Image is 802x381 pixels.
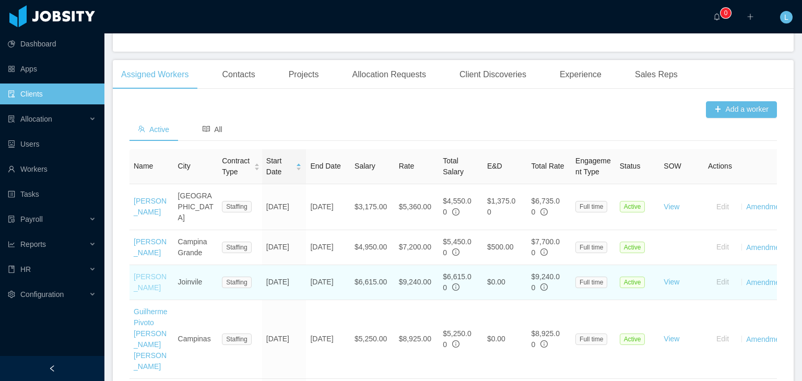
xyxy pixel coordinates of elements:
td: Campina Grande [174,230,218,265]
span: Name [134,162,153,170]
span: SOW [664,162,681,170]
span: $4,550.00 [443,197,471,216]
td: [DATE] [262,184,306,230]
span: Active [620,201,645,212]
span: HR [20,265,31,273]
td: [DATE] [306,230,350,265]
i: icon: line-chart [8,241,15,248]
span: $9,240.00 [531,272,560,292]
a: View [664,203,679,211]
a: Amendments [746,203,789,211]
a: [PERSON_NAME] [134,237,167,257]
i: icon: setting [8,291,15,298]
td: Joinvile [174,265,218,300]
button: Edit [708,239,737,256]
td: [DATE] [306,184,350,230]
a: [PERSON_NAME] [134,272,167,292]
span: Staffing [222,334,251,345]
span: Actions [708,162,732,170]
div: Sort [254,162,260,169]
sup: 0 [721,8,731,18]
div: Contacts [214,60,264,89]
i: icon: caret-up [296,162,302,165]
a: [PERSON_NAME] [134,197,167,216]
span: Staffing [222,277,251,288]
span: Staffing [222,201,251,212]
span: Full time [575,201,607,212]
a: icon: userWorkers [8,159,96,180]
span: Allocation [20,115,52,123]
td: $7,200.00 [395,230,439,265]
i: icon: read [203,125,210,133]
i: icon: caret-up [254,162,260,165]
span: info-circle [452,248,459,256]
i: icon: caret-down [296,166,302,169]
span: $6,615.00 [443,272,471,292]
span: Total Salary [443,157,464,176]
span: Active [620,242,645,253]
a: icon: robotUsers [8,134,96,154]
span: Reports [20,240,46,248]
a: Guilherme Pivoto [PERSON_NAME] [PERSON_NAME] [134,307,168,371]
span: Engagement Type [575,157,611,176]
td: [GEOGRAPHIC_DATA] [174,184,218,230]
span: Active [138,125,169,134]
i: icon: solution [8,115,15,123]
span: $5,450.00 [443,237,471,257]
span: $500.00 [487,243,514,251]
td: [DATE] [262,230,306,265]
a: icon: auditClients [8,84,96,104]
a: Amendments [746,335,789,343]
span: Contract Type [222,156,250,177]
span: $5,250.00 [443,329,471,349]
a: icon: pie-chartDashboard [8,33,96,54]
button: Edit [708,274,737,291]
span: End Date [310,162,340,170]
span: $0.00 [487,335,505,343]
span: Start Date [266,156,292,177]
i: icon: caret-down [254,166,260,169]
button: Edit [708,331,737,348]
a: icon: appstoreApps [8,58,96,79]
a: Amendments [746,278,789,286]
div: Sort [296,162,302,169]
td: $5,250.00 [350,300,395,379]
i: icon: bell [713,13,721,20]
span: Active [620,277,645,288]
div: Allocation Requests [344,60,434,89]
span: All [203,125,222,134]
span: Status [620,162,641,170]
td: $4,950.00 [350,230,395,265]
button: Edit [708,198,737,215]
a: Amendments [746,243,789,251]
span: Active [620,334,645,345]
td: [DATE] [306,300,350,379]
span: $1,375.00 [487,197,516,216]
span: info-circle [452,340,459,348]
span: Payroll [20,215,43,223]
span: Total Rate [531,162,564,170]
div: Projects [280,60,327,89]
span: Full time [575,334,607,345]
a: View [664,335,679,343]
td: [DATE] [306,265,350,300]
span: info-circle [540,248,548,256]
span: $6,735.00 [531,197,560,216]
span: $8,925.00 [531,329,560,349]
td: Campinas [174,300,218,379]
div: Client Discoveries [451,60,535,89]
td: $5,360.00 [395,184,439,230]
span: Configuration [20,290,64,299]
span: Full time [575,277,607,288]
td: $8,925.00 [395,300,439,379]
i: icon: plus [747,13,754,20]
td: $6,615.00 [350,265,395,300]
span: info-circle [452,208,459,216]
a: View [664,278,679,286]
td: $9,240.00 [395,265,439,300]
i: icon: team [138,125,145,133]
td: [DATE] [262,300,306,379]
span: Staffing [222,242,251,253]
i: icon: file-protect [8,216,15,223]
i: icon: book [8,266,15,273]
